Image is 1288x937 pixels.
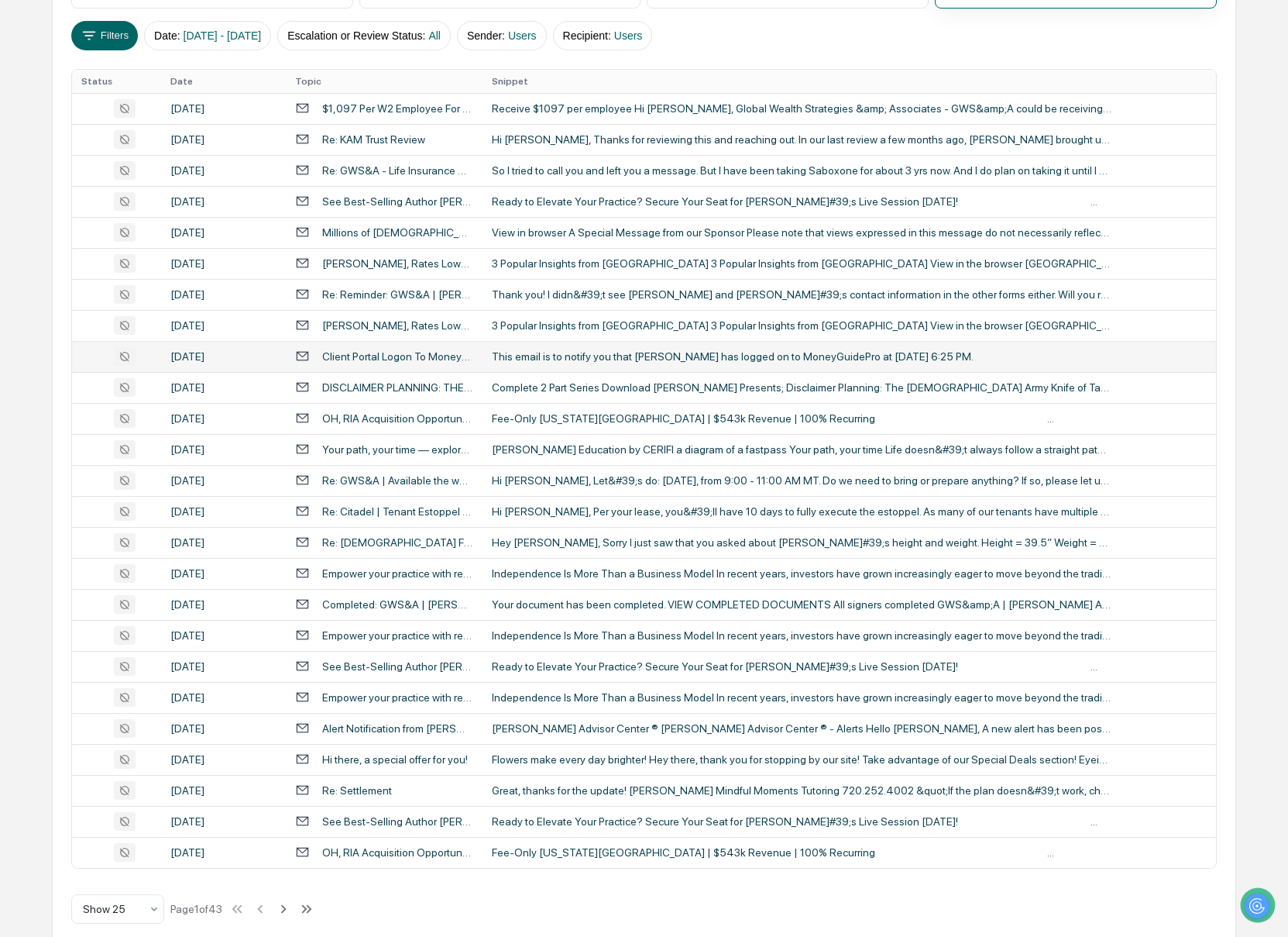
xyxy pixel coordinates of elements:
span: Preclearance [31,195,100,211]
div: OH, RIA Acquisition Opportunity – $43M AUM, 100% Recurring Revenue [322,846,473,859]
div: Your document has been completed. VIEW COMPLETED DOCUMENTS All signers completed GWS&amp;A | [PER... [492,598,1111,611]
div: Hi [PERSON_NAME], Let&#39;s do: [DATE], from 9:00 - 11:00 AM MT. Do we need to bring or prepare a... [492,474,1111,487]
div: Great, thanks for the update! [PERSON_NAME] Mindful Moments Tutoring 720.252.4002 &quot;If the pl... [492,784,1111,797]
div: [DATE] [170,288,276,301]
div: This email is to notify you that [PERSON_NAME] has logged on to MoneyGuidePro at [DATE] 6:25 PM. [492,350,1111,363]
div: [DATE] [170,474,276,487]
div: 🗄️ [112,197,125,209]
div: Re: Citadel | Tenant Estoppel Review for Citadel Sale [322,505,473,518]
a: Powered byPylon [109,262,187,274]
div: Alert Notification from [PERSON_NAME] Advisor Services [322,722,473,735]
div: Page 1 of 43 [170,903,222,915]
div: [DATE] [170,195,276,208]
div: Hi [PERSON_NAME], Thanks for reviewing this and reaching out. In our last review a few months ago... [492,133,1111,146]
div: Independence Is More Than a Business Model In recent years, investors have grown increasingly eag... [492,567,1111,580]
div: [PERSON_NAME] Advisor Center ® [PERSON_NAME] Advisor Center ® - Alerts Hello [PERSON_NAME], A new... [492,722,1111,735]
button: Date:[DATE] - [DATE] [144,21,271,50]
div: 🔎 [15,226,28,239]
button: Recipient:Users [553,21,653,50]
div: Client Portal Logon To MoneyGuide [322,350,473,363]
span: Pylon [154,263,187,274]
div: Complete 2 Part Series Download [PERSON_NAME] Presents; Disclaimer Planning: The [DEMOGRAPHIC_DAT... [492,381,1111,394]
div: [DATE] [170,660,276,673]
div: $1,097 Per W2 Employee For Global Wealth Strategies & Associates - GWS&A [322,102,473,115]
div: [DATE] [170,567,276,580]
div: Fee-Only [US_STATE][GEOGRAPHIC_DATA] | $543k Revenue | 100% Recurring‌ ‌ ‌ ‌ ‌ ‌ ‌ ‌ ‌ ‌ ‌ ‌ ‌ ‌ ... [492,846,1111,859]
div: Hi [PERSON_NAME], Per your lease, you&#39;ll have 10 days to fully execute the estoppel. As many ... [492,505,1111,518]
div: Millions of [DEMOGRAPHIC_DATA] are wearing this wristband [322,226,473,239]
div: Empower your practice with resources you need [322,567,473,580]
div: [DATE] [170,784,276,797]
span: Users [508,29,537,42]
div: [DATE] [170,381,276,394]
a: 🔎Data Lookup [9,219,104,246]
div: [DATE] [170,412,276,425]
div: Re: GWS&A | Available the week of [DATE]? [322,474,473,487]
div: Hi there, a special offer for you! [322,753,468,766]
th: Snippet [483,70,1217,93]
div: Re: GWS&A - Life Insurance Update [322,164,473,177]
div: 🖐️ [15,197,28,209]
th: Date [161,70,286,93]
div: [DATE] [170,319,276,332]
div: Re: Settlement [322,784,392,797]
div: [DATE] [170,598,276,611]
span: Data Lookup [31,225,98,240]
div: Thank you! I didn&#39;t see [PERSON_NAME] and [PERSON_NAME]#39;s contact information in the other... [492,288,1111,301]
div: See Best-Selling Author [PERSON_NAME] LIVE - Harness AI for Exponential Growth [322,815,473,828]
button: Start new chat [263,123,282,142]
div: [DATE] [170,102,276,115]
iframe: Open customer support [1238,886,1280,928]
div: [DATE] [170,722,276,735]
div: Empower your practice with resources you need [322,629,473,642]
div: Fee-Only [US_STATE][GEOGRAPHIC_DATA] | $543k Revenue | 100% Recurring‌ ‌ ‌ ‌ ‌ ‌ ‌ ‌ ‌ ‌ ‌ ‌ ‌ ‌ ... [492,412,1111,425]
div: [PERSON_NAME], Rates Lowered for the First Time Since [DATE] [322,257,473,270]
div: Completed: GWS&A | [PERSON_NAME] Adding Trusted Contacts *Action Needed* [322,598,473,611]
div: [DATE] [170,226,276,239]
img: 1746055101610-c473b297-6a78-478c-a979-82029cc54cd1 [15,119,43,146]
span: All [428,29,441,42]
div: [DATE] [170,350,276,363]
div: [DATE] [170,629,276,642]
div: Re: [DEMOGRAPHIC_DATA] Family Follow-up [322,536,473,549]
div: [PERSON_NAME], Rates Lowered for the First Time Since [DATE] [322,319,473,332]
div: See Best-Selling Author [PERSON_NAME] LIVE - Harness AI for Exponential Growth [322,660,473,673]
div: Independence Is More Than a Business Model In recent years, investors have grown increasingly eag... [492,629,1111,642]
div: [DATE] [170,846,276,859]
div: So I tried to call you and left you a message. But I have been taking Saboxone for about 3 yrs no... [492,164,1111,177]
div: [DATE] [170,691,276,704]
a: 🗄️Attestations [106,189,198,217]
div: DISCLAIMER PLANNING: THE SWISS ARMY KNIFE OF TAX PLANNING [322,381,473,394]
button: Escalation or Review Status:All [277,21,451,50]
div: See Best-Selling Author [PERSON_NAME] LIVE - Harness AI for Exponential Growth [322,195,473,208]
div: We're offline, we'll be back soon [53,134,202,146]
div: Flowers make every day brighter! ​​Hey there​, thank you for stopping by​​ our site! Take advanta... [492,753,1111,766]
span: [DATE] - [DATE] [184,29,262,42]
div: [DATE] [170,505,276,518]
div: [DATE] [170,257,276,270]
div: Ready to Elevate Your Practice? Secure Your Seat for [PERSON_NAME]#39;s Live Session [DATE]! ͏ ͏ ... [492,660,1111,673]
div: Ready to Elevate Your Practice? Secure Your Seat for [PERSON_NAME]#39;s Live Session [DATE]! ͏ ͏ ... [492,815,1111,828]
div: View in browser A Special Message from our Sponsor Please note that views expressed in this messa... [492,226,1111,239]
div: Receive $1097 per employee Hi [PERSON_NAME], Global Wealth Strategies &amp; Associates - GWS&amp;... [492,102,1111,115]
th: Status [72,70,161,93]
div: Your path, your time — explore flexible CFP® programs. [322,443,473,456]
div: [DATE] [170,753,276,766]
div: [DATE] [170,133,276,146]
div: Re: Reminder: GWS&A | [PERSON_NAME] Adding Trusted Contacts *Action Needed* [322,288,473,301]
div: [DATE] [170,815,276,828]
button: Sender:Users [457,21,547,50]
div: Start new chat [53,119,254,134]
a: 🖐️Preclearance [9,189,106,217]
div: Re: KAM Trust Review [322,133,425,146]
div: Ready to Elevate Your Practice? Secure Your Seat for [PERSON_NAME]#39;s Live Session [DATE]! ͏ ͏ ... [492,195,1111,208]
div: 3 Popular Insights from [GEOGRAPHIC_DATA] 3 Popular Insights from [GEOGRAPHIC_DATA] View in the b... [492,319,1111,332]
div: [DATE] [170,164,276,177]
p: How can we help? [15,33,282,57]
div: Independence Is More Than a Business Model In recent years, investors have grown increasingly eag... [492,691,1111,704]
div: OH, RIA Acquisition Opportunity – $43M AUM, 100% Recurring Revenue [322,412,473,425]
div: Empower your practice with resources you need [322,691,473,704]
th: Topic [286,70,483,93]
